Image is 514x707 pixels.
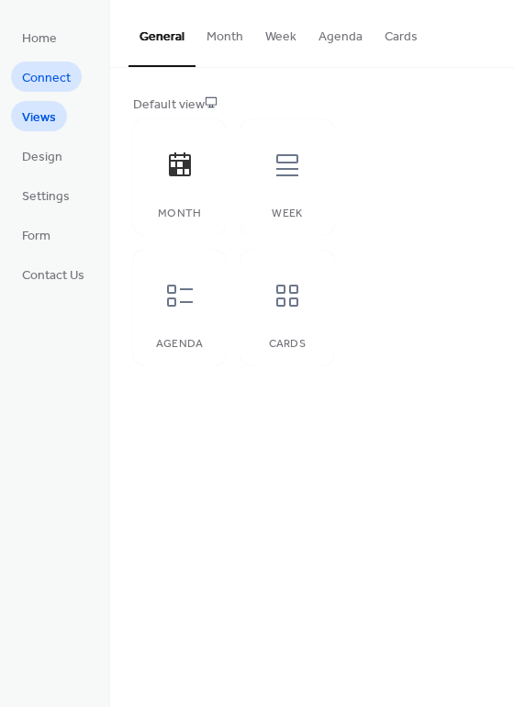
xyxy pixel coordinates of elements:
a: Contact Us [11,259,95,289]
div: Default view [133,95,487,115]
div: Agenda [151,338,207,351]
span: Form [22,227,50,246]
span: Design [22,148,62,167]
a: Home [11,22,68,52]
a: Views [11,101,67,131]
span: Connect [22,69,71,88]
a: Design [11,140,73,171]
a: Form [11,219,61,250]
span: Views [22,108,56,128]
a: Connect [11,62,82,92]
div: Month [151,208,207,220]
span: Settings [22,187,70,207]
span: Home [22,29,57,49]
div: Week [259,208,315,220]
div: Cards [259,338,315,351]
span: Contact Us [22,266,84,286]
a: Settings [11,180,81,210]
